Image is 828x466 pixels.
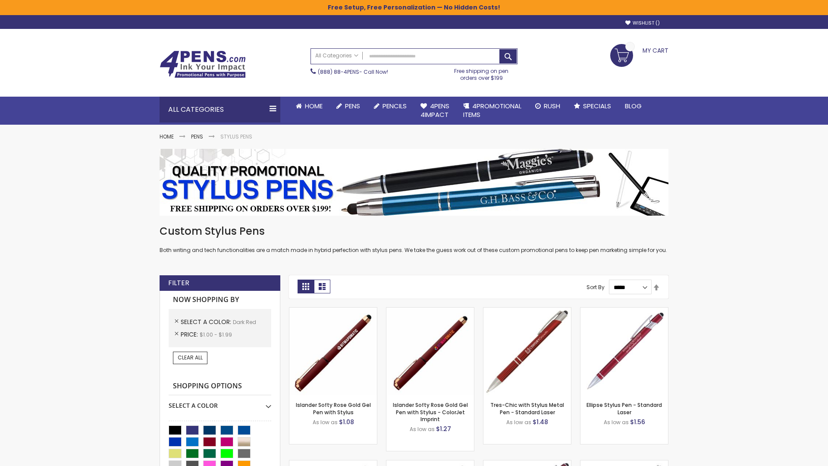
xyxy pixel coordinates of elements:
[160,50,246,78] img: 4Pens Custom Pens and Promotional Products
[160,224,668,238] h1: Custom Stylus Pens
[393,401,468,422] a: Islander Softy Rose Gold Gel Pen with Stylus - ColorJet Imprint
[318,68,388,76] span: - Call Now!
[160,97,280,123] div: All Categories
[580,308,668,395] img: Ellipse Stylus Pen - Standard Laser-Dark Red
[315,52,358,59] span: All Categories
[618,97,649,116] a: Blog
[318,68,359,76] a: (888) 88-4PENS
[329,97,367,116] a: Pens
[178,354,203,361] span: Clear All
[506,419,531,426] span: As low as
[625,101,642,110] span: Blog
[445,64,518,82] div: Free shipping on pen orders over $199
[483,307,571,315] a: Tres-Chic with Stylus Metal Pen - Standard Laser-Dark Red
[580,307,668,315] a: Ellipse Stylus Pen - Standard Laser-Dark Red
[181,330,200,339] span: Price
[420,101,449,119] span: 4Pens 4impact
[289,97,329,116] a: Home
[456,97,528,125] a: 4PROMOTIONALITEMS
[220,133,252,140] strong: Stylus Pens
[233,318,256,326] span: Dark Red
[586,283,605,291] label: Sort By
[191,133,203,140] a: Pens
[169,377,271,396] strong: Shopping Options
[533,418,548,426] span: $1.48
[160,149,668,216] img: Stylus Pens
[200,331,232,338] span: $1.00 - $1.99
[168,278,189,288] strong: Filter
[367,97,414,116] a: Pencils
[604,419,629,426] span: As low as
[289,308,377,395] img: Islander Softy Rose Gold Gel Pen with Stylus-Dark Red
[414,97,456,125] a: 4Pens4impact
[298,280,314,293] strong: Grid
[583,101,611,110] span: Specials
[339,418,354,426] span: $1.08
[181,318,233,326] span: Select A Color
[313,419,338,426] span: As low as
[528,97,567,116] a: Rush
[160,133,174,140] a: Home
[289,307,377,315] a: Islander Softy Rose Gold Gel Pen with Stylus-Dark Red
[296,401,371,416] a: Islander Softy Rose Gold Gel Pen with Stylus
[345,101,360,110] span: Pens
[490,401,564,416] a: Tres-Chic with Stylus Metal Pen - Standard Laser
[625,20,660,26] a: Wishlist
[410,425,435,433] span: As low as
[483,308,571,395] img: Tres-Chic with Stylus Metal Pen - Standard Laser-Dark Red
[544,101,560,110] span: Rush
[311,49,363,63] a: All Categories
[160,224,668,254] div: Both writing and tech functionalities are a match made in hybrid perfection with stylus pens. We ...
[383,101,407,110] span: Pencils
[586,401,662,416] a: Ellipse Stylus Pen - Standard Laser
[567,97,618,116] a: Specials
[463,101,521,119] span: 4PROMOTIONAL ITEMS
[169,291,271,309] strong: Now Shopping by
[386,307,474,315] a: Islander Softy Rose Gold Gel Pen with Stylus - ColorJet Imprint-Dark Red
[630,418,645,426] span: $1.56
[386,308,474,395] img: Islander Softy Rose Gold Gel Pen with Stylus - ColorJet Imprint-Dark Red
[169,395,271,410] div: Select A Color
[436,425,451,433] span: $1.27
[305,101,323,110] span: Home
[173,352,207,364] a: Clear All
